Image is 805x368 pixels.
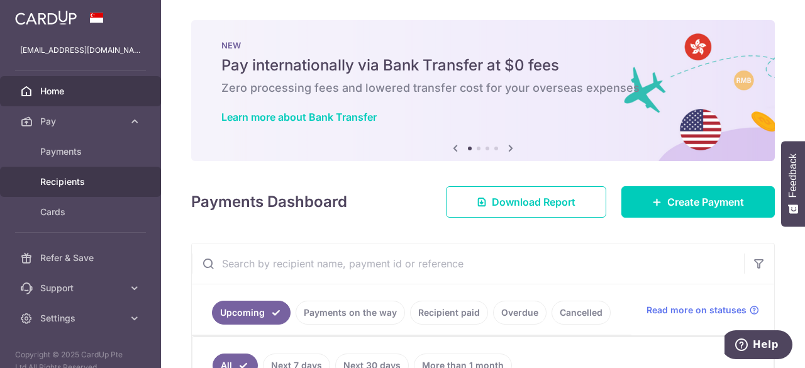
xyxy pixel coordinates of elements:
a: Create Payment [621,186,775,218]
span: Support [40,282,123,294]
span: Create Payment [667,194,744,209]
span: Read more on statuses [647,304,747,316]
span: Feedback [787,153,799,198]
h6: Zero processing fees and lowered transfer cost for your overseas expenses [221,81,745,96]
iframe: Opens a widget where you can find more information [724,330,792,362]
span: Home [40,85,123,98]
a: Read more on statuses [647,304,759,316]
img: CardUp [15,10,77,25]
a: Overdue [493,301,547,325]
p: [EMAIL_ADDRESS][DOMAIN_NAME] [20,44,141,57]
span: Download Report [492,194,575,209]
a: Cancelled [552,301,611,325]
span: Settings [40,312,123,325]
span: Cards [40,206,123,218]
span: Pay [40,115,123,128]
input: Search by recipient name, payment id or reference [192,243,744,284]
a: Learn more about Bank Transfer [221,111,377,123]
a: Download Report [446,186,606,218]
span: Payments [40,145,123,158]
span: Refer & Save [40,252,123,264]
p: NEW [221,40,745,50]
a: Payments on the way [296,301,405,325]
img: Bank transfer banner [191,20,775,161]
button: Feedback - Show survey [781,141,805,226]
h5: Pay internationally via Bank Transfer at $0 fees [221,55,745,75]
a: Recipient paid [410,301,488,325]
a: Upcoming [212,301,291,325]
span: Recipients [40,176,123,188]
h4: Payments Dashboard [191,191,347,213]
